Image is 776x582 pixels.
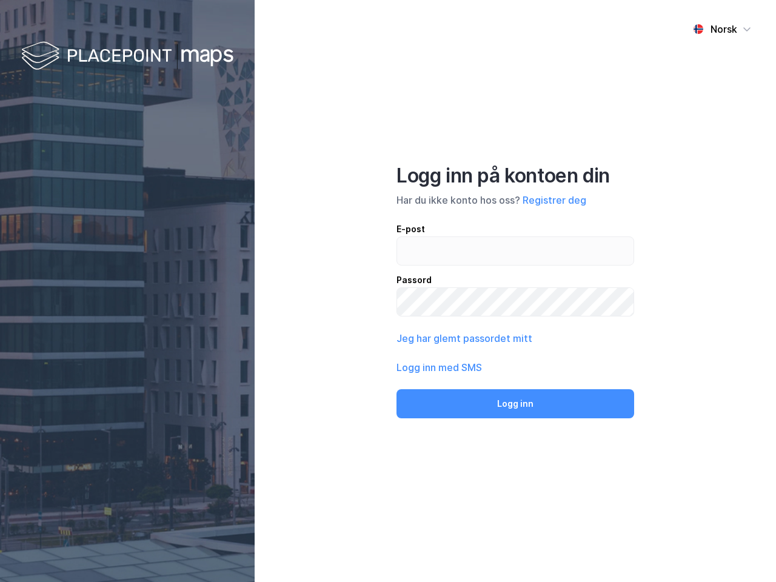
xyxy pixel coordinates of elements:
div: E-post [396,222,634,236]
button: Logg inn [396,389,634,418]
div: Passord [396,273,634,287]
iframe: Chat Widget [715,524,776,582]
div: Logg inn på kontoen din [396,164,634,188]
div: Har du ikke konto hos oss? [396,193,634,207]
button: Jeg har glemt passordet mitt [396,331,532,346]
img: logo-white.f07954bde2210d2a523dddb988cd2aa7.svg [21,39,233,75]
button: Registrer deg [523,193,586,207]
button: Logg inn med SMS [396,360,482,375]
div: Norsk [711,22,737,36]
